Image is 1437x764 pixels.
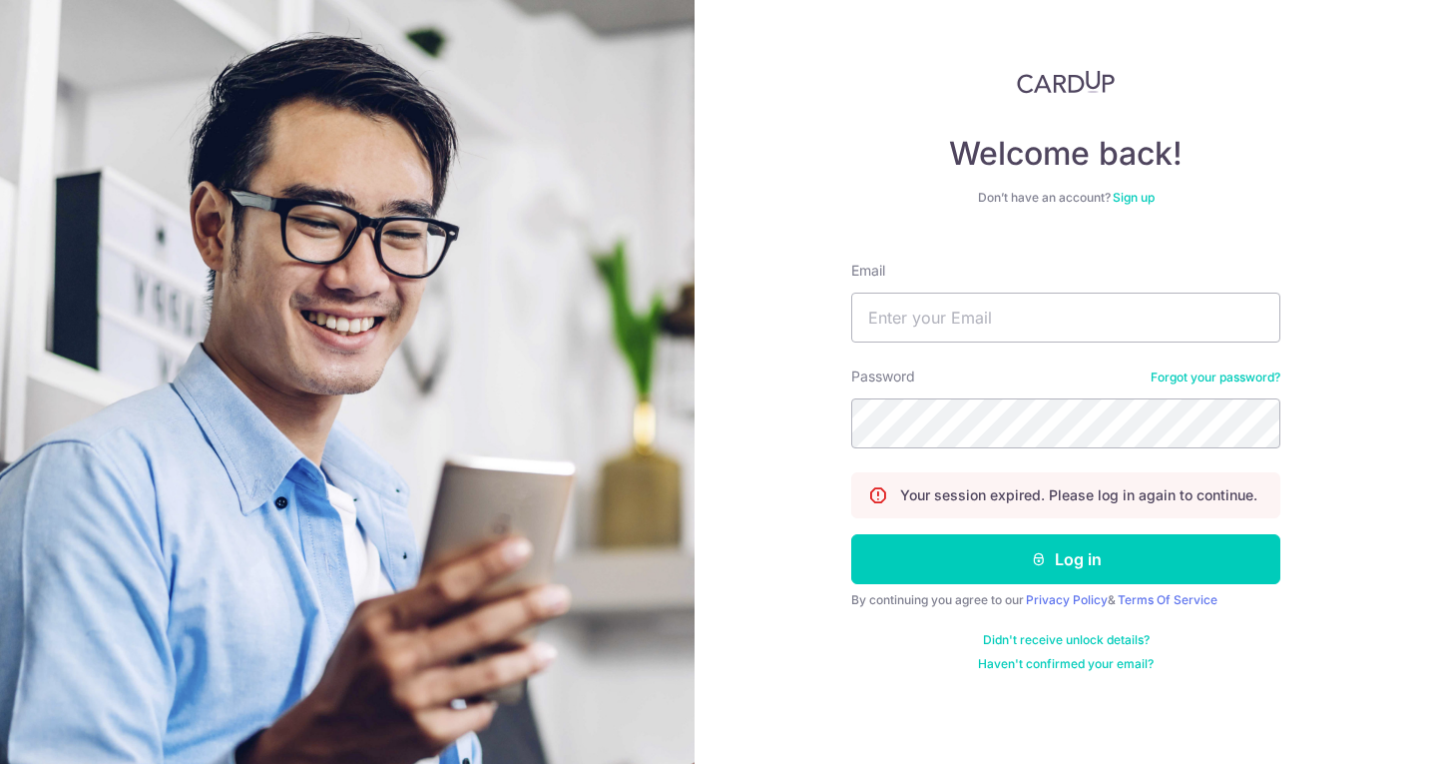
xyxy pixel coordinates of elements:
[851,134,1280,174] h4: Welcome back!
[978,656,1154,672] a: Haven't confirmed your email?
[851,592,1280,608] div: By continuing you agree to our &
[851,293,1280,343] input: Enter your Email
[851,190,1280,206] div: Don’t have an account?
[851,534,1280,584] button: Log in
[900,485,1257,505] p: Your session expired. Please log in again to continue.
[851,367,915,386] label: Password
[1113,190,1155,205] a: Sign up
[851,261,885,281] label: Email
[1017,70,1115,94] img: CardUp Logo
[1151,370,1280,385] a: Forgot your password?
[1026,592,1108,607] a: Privacy Policy
[1118,592,1217,607] a: Terms Of Service
[983,632,1150,648] a: Didn't receive unlock details?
